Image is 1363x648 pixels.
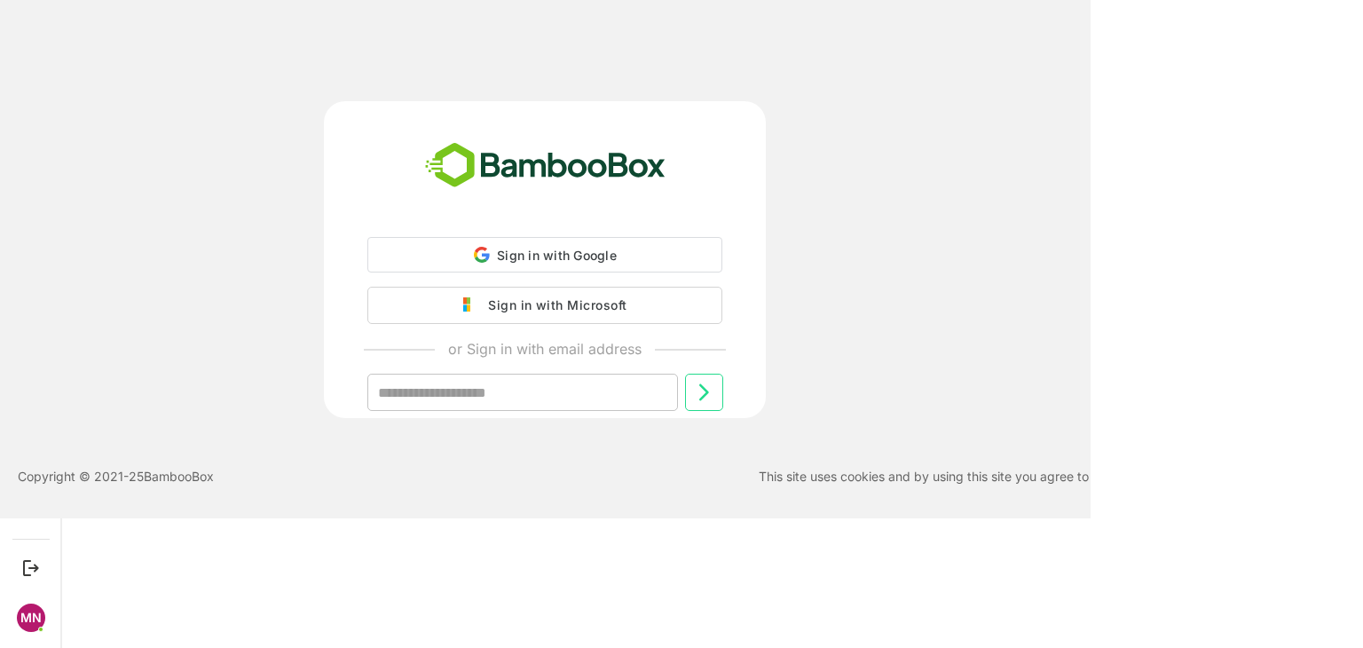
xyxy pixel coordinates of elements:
p: Copyright © 2021- 25 BambooBox [18,466,214,487]
div: MN [17,604,45,632]
span: Sign in with Google [497,248,617,263]
p: This site uses cookies and by using this site you agree to our and [759,466,1312,487]
button: Logout [19,556,43,580]
p: or Sign in with email address [448,338,642,360]
img: bamboobox [415,137,675,195]
img: google [463,297,479,313]
div: Sign in with Microsoft [479,294,626,317]
div: Sign in with Google [367,237,722,273]
button: Sign in with Microsoft [367,287,722,324]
